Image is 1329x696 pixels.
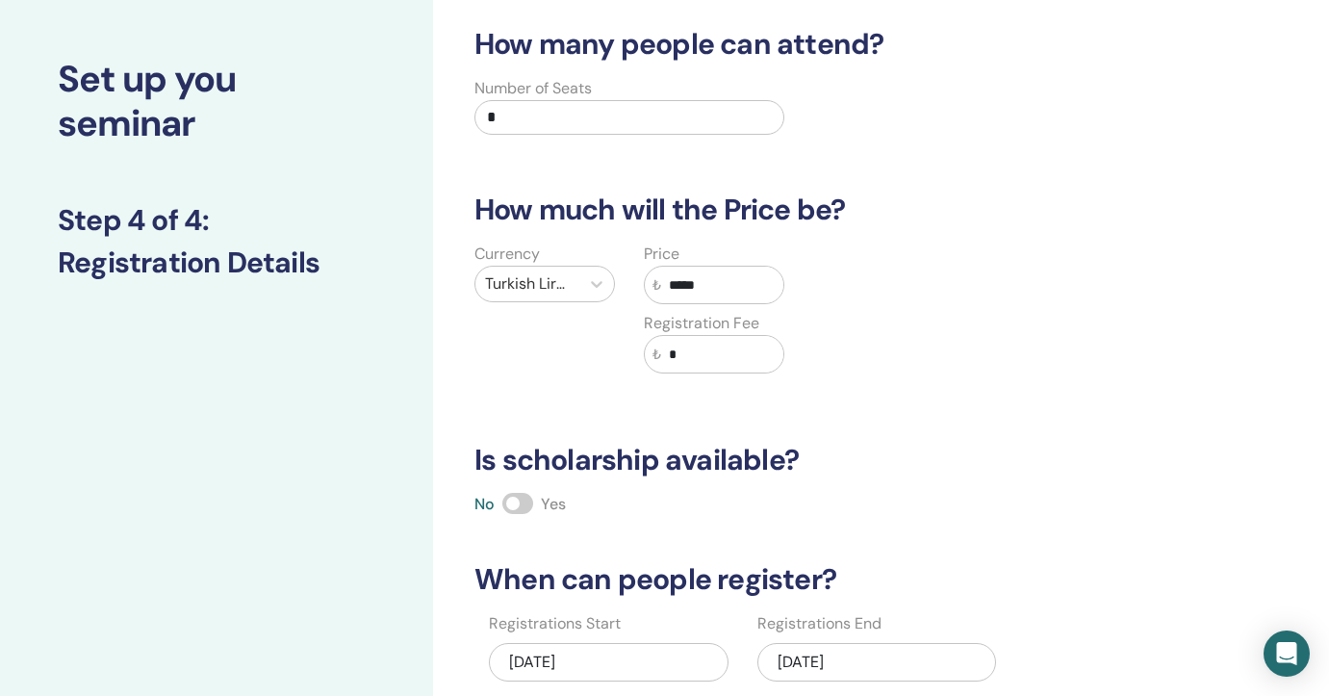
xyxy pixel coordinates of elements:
[58,203,375,238] h3: Step 4 of 4 :
[489,643,728,682] div: [DATE]
[644,243,679,266] label: Price
[463,562,1164,597] h3: When can people register?
[463,27,1164,62] h3: How many people can attend?
[489,612,621,635] label: Registrations Start
[644,312,759,335] label: Registration Fee
[463,443,1164,477] h3: Is scholarship available?
[757,643,997,682] div: [DATE]
[474,77,592,100] label: Number of Seats
[541,494,566,514] span: Yes
[757,612,882,635] label: Registrations End
[58,245,375,280] h3: Registration Details
[474,243,540,266] label: Currency
[463,193,1164,227] h3: How much will the Price be?
[652,345,661,365] span: ₺
[474,494,495,514] span: No
[652,275,661,296] span: ₺
[1264,631,1310,677] div: Open Intercom Messenger
[58,58,375,145] h2: Set up you seminar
